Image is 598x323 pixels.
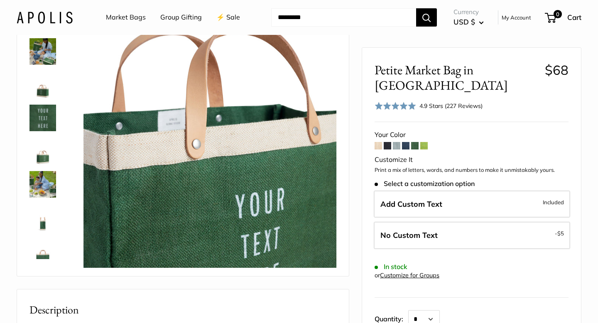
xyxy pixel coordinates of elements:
[106,11,146,24] a: Market Bags
[28,37,58,66] a: Petite Market Bag in Field Green
[375,166,569,174] p: Print a mix of letters, words, and numbers to make it unmistakably yours.
[453,6,484,18] span: Currency
[567,13,581,22] span: Cart
[380,272,439,279] a: Customize for Groups
[28,103,58,133] a: description_Custom printed text with eco-friendly ink.
[380,199,442,209] span: Add Custom Text
[17,11,73,23] img: Apolis
[29,71,56,98] img: Petite Market Bag in Field Green
[29,171,56,198] img: Petite Market Bag in Field Green
[29,204,56,231] img: description_12.5" wide, 9.5" high, 5.5" deep; handles: 3.5" drop
[375,129,569,141] div: Your Color
[83,15,336,268] img: description_Take it anywhere with easy-grip handles.
[375,263,407,271] span: In stock
[416,8,437,27] button: Search
[216,11,240,24] a: ⚡️ Sale
[453,17,475,26] span: USD $
[557,230,564,237] span: $5
[555,228,564,238] span: -
[29,302,336,318] h2: Description
[29,38,56,65] img: Petite Market Bag in Field Green
[28,236,58,266] a: description_Seal of authenticity printed on the backside of every bag.
[375,154,569,166] div: Customize It
[271,8,416,27] input: Search...
[374,191,570,218] label: Add Custom Text
[28,169,58,199] a: Petite Market Bag in Field Green
[375,270,439,281] div: or
[29,237,56,264] img: description_Seal of authenticity printed on the backside of every bag.
[380,230,438,240] span: No Custom Text
[546,11,581,24] a: 0 Cart
[28,70,58,100] a: Petite Market Bag in Field Green
[554,10,562,18] span: 0
[419,101,483,110] div: 4.9 Stars (227 Reviews)
[29,138,56,164] img: Petite Market Bag in Field Green
[374,222,570,249] label: Leave Blank
[28,136,58,166] a: Petite Market Bag in Field Green
[29,105,56,131] img: description_Custom printed text with eco-friendly ink.
[375,100,483,112] div: 4.9 Stars (227 Reviews)
[375,179,475,187] span: Select a customization option
[453,15,484,29] button: USD $
[28,203,58,232] a: description_12.5" wide, 9.5" high, 5.5" deep; handles: 3.5" drop
[502,12,531,22] a: My Account
[545,62,569,78] span: $68
[160,11,202,24] a: Group Gifting
[375,62,539,93] span: Petite Market Bag in [GEOGRAPHIC_DATA]
[543,197,564,207] span: Included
